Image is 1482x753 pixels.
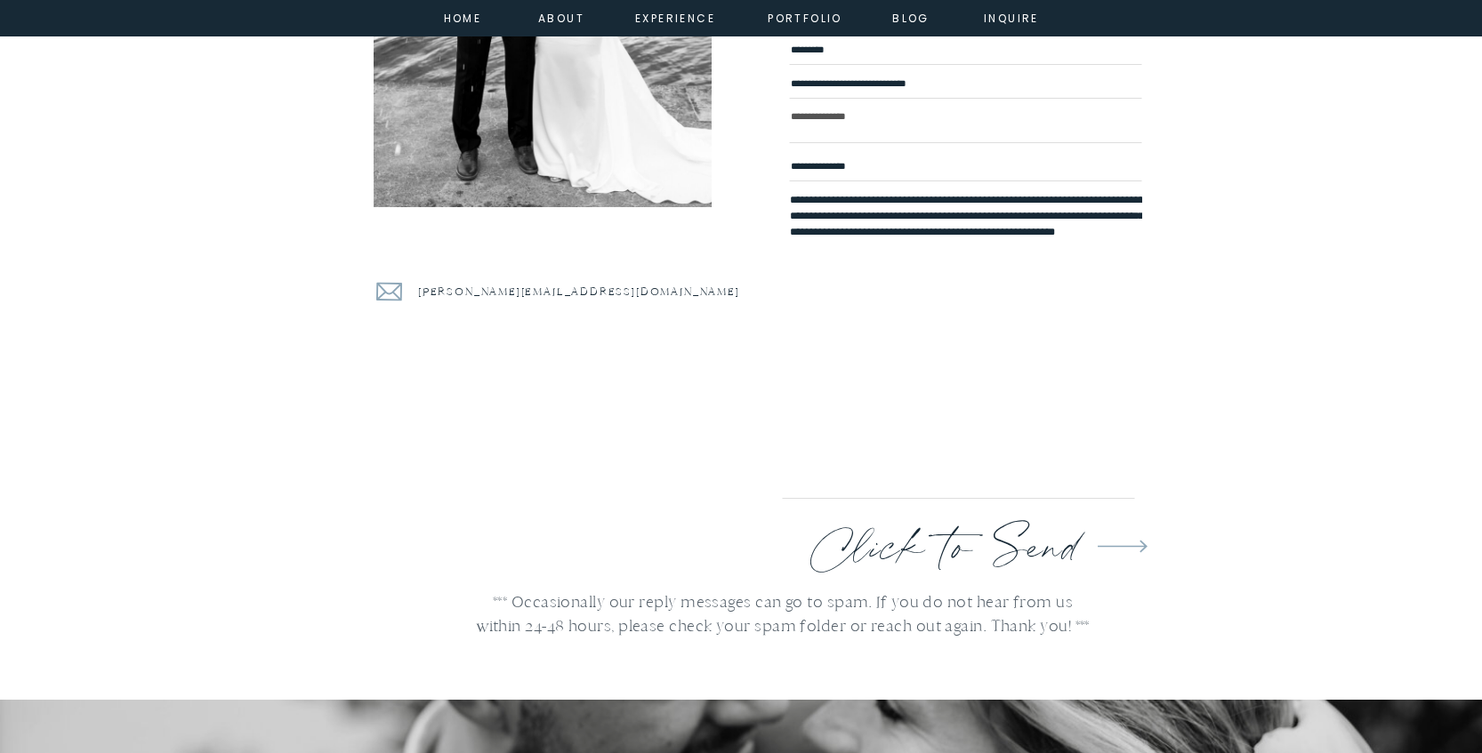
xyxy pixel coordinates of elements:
a: home [439,9,487,25]
a: Click to Send [811,514,1108,567]
a: inquire [979,9,1043,25]
a: Blog [879,9,943,25]
a: experience [635,9,707,25]
a: about [538,9,578,25]
a: [PERSON_NAME][EMAIL_ADDRESS][DOMAIN_NAME] [418,282,748,305]
a: portfolio [767,9,843,25]
h3: *** Occasionally our reply messages can go to spam. If you do not hear from us within 24-48 hours... [470,590,1096,632]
